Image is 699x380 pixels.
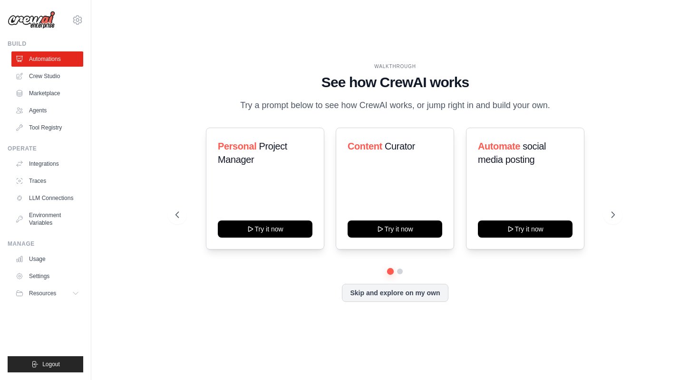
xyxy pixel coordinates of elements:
[8,145,83,152] div: Operate
[42,360,60,368] span: Logout
[11,69,83,84] a: Crew Studio
[8,240,83,248] div: Manage
[342,284,448,302] button: Skip and explore on my own
[478,141,546,165] span: social media posting
[218,220,312,238] button: Try it now
[235,99,555,112] p: Try a prompt below to see how CrewAI works, or jump right in and build your own.
[11,208,83,230] a: Environment Variables
[11,120,83,135] a: Tool Registry
[348,141,382,151] span: Content
[11,269,83,284] a: Settings
[348,220,442,238] button: Try it now
[478,141,520,151] span: Automate
[11,286,83,301] button: Resources
[11,86,83,101] a: Marketplace
[11,251,83,267] a: Usage
[11,51,83,67] a: Automations
[175,74,614,91] h1: See how CrewAI works
[11,156,83,171] a: Integrations
[218,141,256,151] span: Personal
[11,173,83,189] a: Traces
[478,220,573,238] button: Try it now
[11,103,83,118] a: Agents
[8,356,83,372] button: Logout
[8,11,55,29] img: Logo
[29,290,56,297] span: Resources
[11,190,83,206] a: LLM Connections
[175,63,614,70] div: WALKTHROUGH
[8,40,83,48] div: Build
[385,141,415,151] span: Curator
